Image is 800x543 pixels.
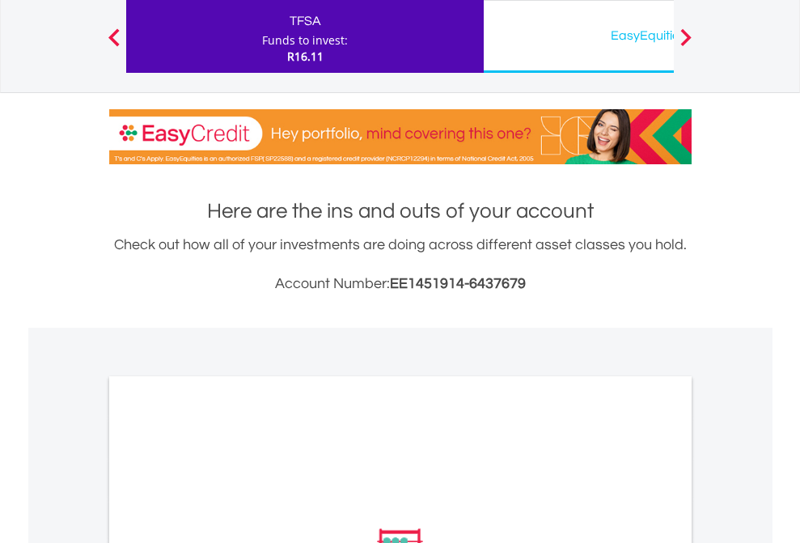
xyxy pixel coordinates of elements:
div: TFSA [136,10,474,32]
img: EasyCredit Promotion Banner [109,109,692,164]
span: R16.11 [287,49,324,64]
button: Next [670,36,702,53]
span: EE1451914-6437679 [390,276,526,291]
div: Check out how all of your investments are doing across different asset classes you hold. [109,234,692,295]
div: Funds to invest: [262,32,348,49]
h3: Account Number: [109,273,692,295]
button: Previous [98,36,130,53]
h1: Here are the ins and outs of your account [109,197,692,226]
